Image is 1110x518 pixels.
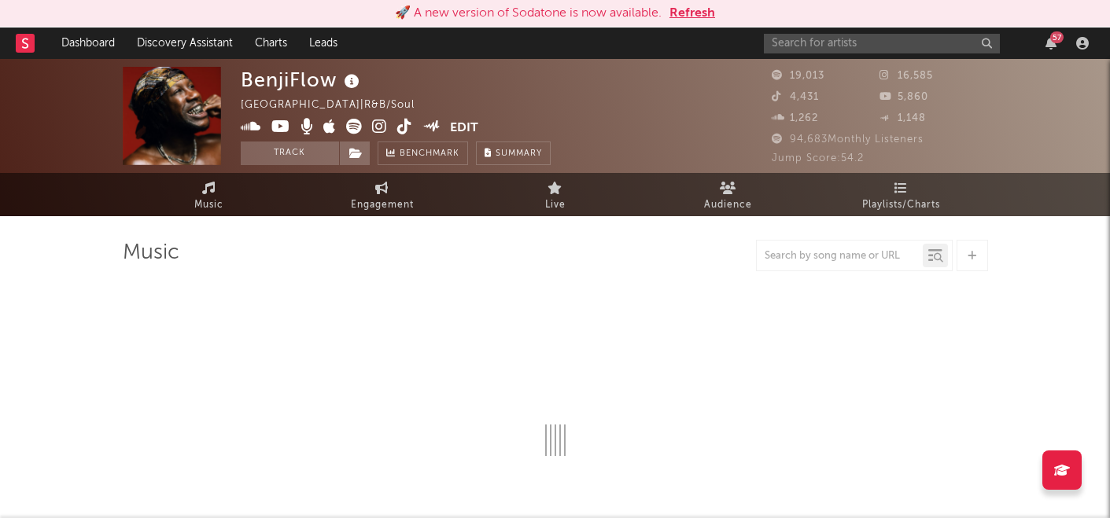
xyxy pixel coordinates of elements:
[400,145,459,163] span: Benchmark
[772,113,818,123] span: 1,262
[476,141,551,165] button: Summary
[298,28,348,59] a: Leads
[764,34,1000,53] input: Search for artists
[704,196,752,215] span: Audience
[642,173,815,216] a: Audience
[244,28,298,59] a: Charts
[241,141,339,165] button: Track
[395,4,662,23] div: 🚀 A new version of Sodatone is now available.
[351,196,414,215] span: Engagement
[469,173,642,216] a: Live
[772,134,924,145] span: 94,683 Monthly Listeners
[123,173,296,216] a: Music
[50,28,126,59] a: Dashboard
[241,96,433,115] div: [GEOGRAPHIC_DATA] | R&B/Soul
[757,250,923,263] input: Search by song name or URL
[772,92,819,102] span: 4,431
[772,71,824,81] span: 19,013
[496,149,542,158] span: Summary
[880,71,933,81] span: 16,585
[545,196,566,215] span: Live
[772,153,864,163] span: Jump Score: 54.2
[669,4,715,23] button: Refresh
[880,92,928,102] span: 5,860
[296,173,469,216] a: Engagement
[862,196,940,215] span: Playlists/Charts
[378,141,468,165] a: Benchmark
[1045,37,1057,50] button: 57
[880,113,926,123] span: 1,148
[450,119,478,138] button: Edit
[815,173,988,216] a: Playlists/Charts
[194,196,223,215] span: Music
[126,28,244,59] a: Discovery Assistant
[1050,31,1064,43] div: 57
[241,67,363,93] div: BenjiFlow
